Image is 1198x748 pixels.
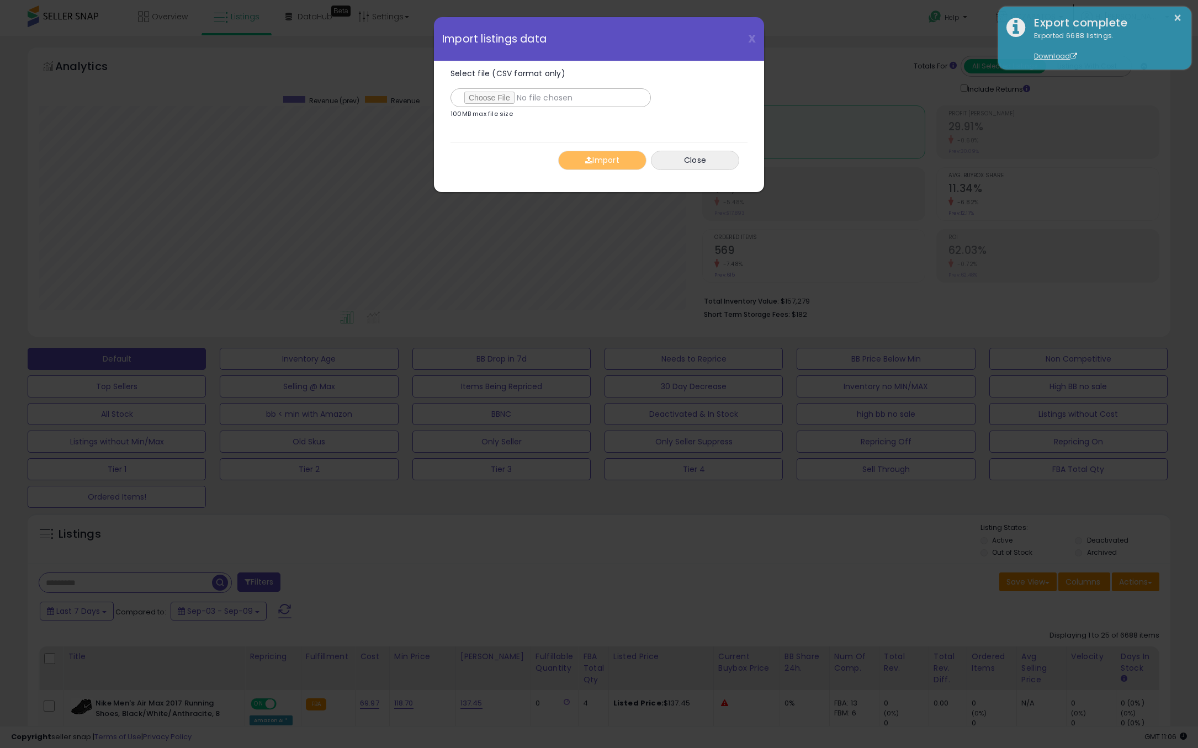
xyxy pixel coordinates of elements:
span: X [748,31,756,46]
p: 100MB max file size [450,111,513,117]
button: × [1173,11,1182,25]
a: Download [1034,51,1077,61]
button: Import [558,151,646,170]
button: Close [651,151,739,170]
span: Select file (CSV format only) [450,68,565,79]
div: Export complete [1026,15,1183,31]
div: Exported 6688 listings. [1026,31,1183,62]
span: Import listings data [442,34,547,44]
